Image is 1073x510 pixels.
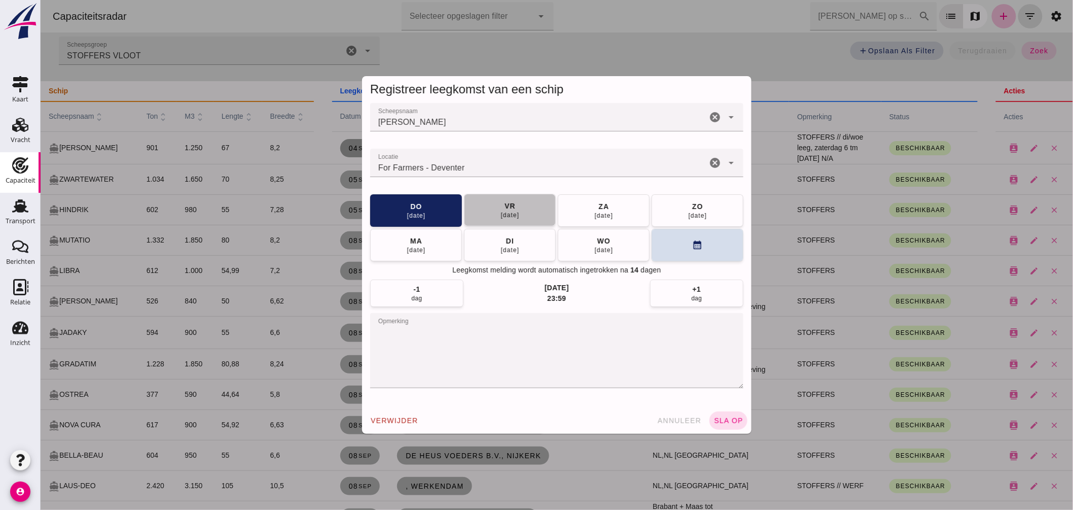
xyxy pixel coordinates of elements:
[330,417,378,425] span: verwijder
[465,236,474,246] div: di
[326,412,382,430] button: verwijder
[423,194,515,226] button: vr[DATE]
[652,240,662,251] i: calendar_month
[554,246,573,254] div: [DATE]
[369,201,381,212] div: do
[330,82,523,96] span: Registreer leegkomst van een schip
[685,157,697,169] i: Open
[423,229,515,261] button: di[DATE]
[371,294,382,302] div: dag
[517,229,609,261] button: wo[DATE]
[558,201,569,212] div: za
[685,111,697,123] i: Open
[611,194,703,227] button: zo[DATE]
[668,157,681,169] i: Wis Locatie
[330,194,421,227] button: do[DATE]
[330,229,421,261] button: ma[DATE]
[10,299,30,305] div: Relatie
[10,339,30,346] div: Inzicht
[366,246,385,254] div: [DATE]
[366,212,385,220] div: [DATE]
[373,284,380,294] div: -1
[507,293,525,303] div: 23:59
[460,246,479,254] div: [DATE]
[554,212,573,220] div: [DATE]
[12,96,28,103] div: Kaart
[617,417,661,425] span: annuleer
[369,236,382,246] div: ma
[517,194,609,227] button: za[DATE]
[673,417,703,425] span: sla op
[10,482,30,502] i: account_circle
[556,236,570,246] div: wo
[463,201,475,211] div: vr
[412,265,588,276] span: Leegkomst melding wordt automatisch ingetrokken na
[6,218,35,224] div: Transport
[460,211,479,219] div: [DATE]
[590,265,598,276] span: 14
[11,137,30,143] div: Vracht
[2,3,39,40] img: logo-small.a267ee39.svg
[613,412,665,430] button: annuleer
[669,412,707,430] button: sla op
[600,265,621,276] span: dagen
[648,212,667,220] div: [DATE]
[651,201,663,212] div: zo
[6,258,35,265] div: Berichten
[652,284,660,294] div: +1
[651,294,662,302] div: dag
[6,177,35,184] div: Capaciteit
[668,111,681,123] i: Wis Scheepsnaam
[504,283,528,293] div: [DATE]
